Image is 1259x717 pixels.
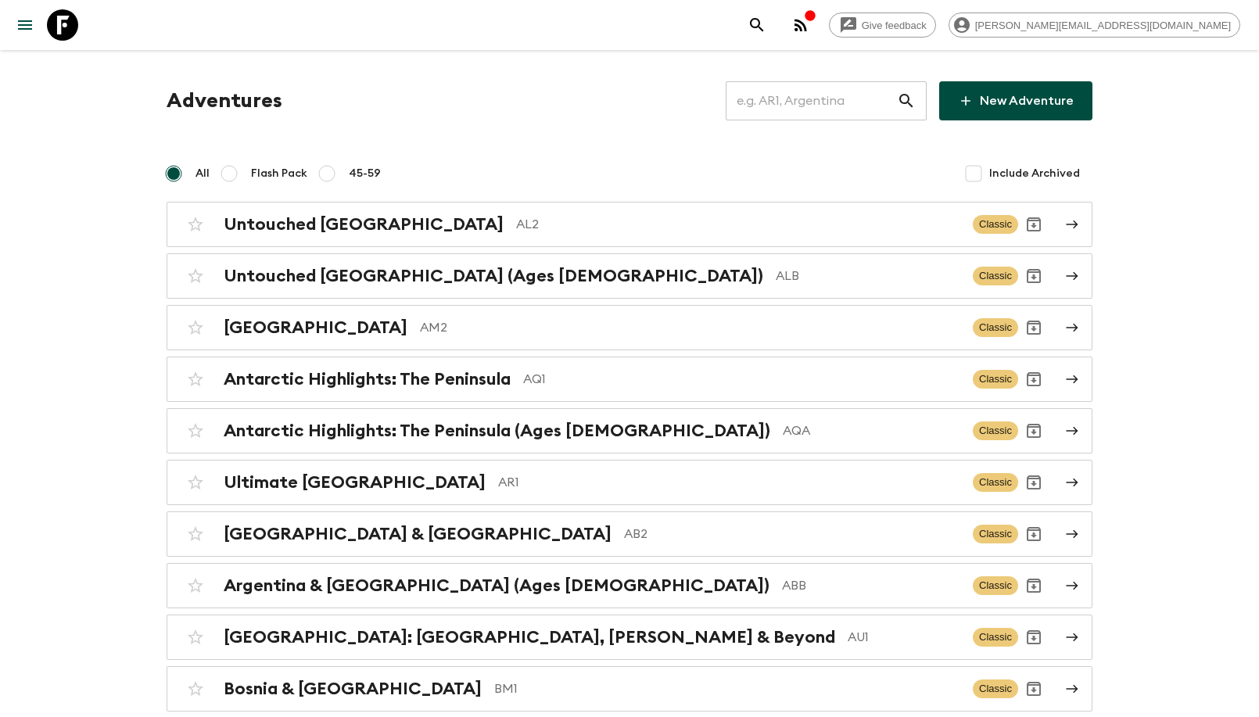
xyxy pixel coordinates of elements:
[939,81,1092,120] a: New Adventure
[973,370,1018,389] span: Classic
[973,318,1018,337] span: Classic
[967,20,1239,31] span: [PERSON_NAME][EMAIL_ADDRESS][DOMAIN_NAME]
[167,666,1092,712] a: Bosnia & [GEOGRAPHIC_DATA]BM1ClassicArchive
[853,20,935,31] span: Give feedback
[195,166,210,181] span: All
[516,215,960,234] p: AL2
[167,357,1092,402] a: Antarctic Highlights: The PeninsulaAQ1ClassicArchive
[1018,364,1049,395] button: Archive
[973,215,1018,234] span: Classic
[973,679,1018,698] span: Classic
[973,628,1018,647] span: Classic
[224,524,612,544] h2: [GEOGRAPHIC_DATA] & [GEOGRAPHIC_DATA]
[848,628,960,647] p: AU1
[224,421,770,441] h2: Antarctic Highlights: The Peninsula (Ages [DEMOGRAPHIC_DATA])
[624,525,960,543] p: AB2
[167,202,1092,247] a: Untouched [GEOGRAPHIC_DATA]AL2ClassicArchive
[523,370,960,389] p: AQ1
[1018,622,1049,653] button: Archive
[224,627,835,647] h2: [GEOGRAPHIC_DATA]: [GEOGRAPHIC_DATA], [PERSON_NAME] & Beyond
[989,166,1080,181] span: Include Archived
[167,253,1092,299] a: Untouched [GEOGRAPHIC_DATA] (Ages [DEMOGRAPHIC_DATA])ALBClassicArchive
[829,13,936,38] a: Give feedback
[973,421,1018,440] span: Classic
[1018,415,1049,446] button: Archive
[1018,570,1049,601] button: Archive
[973,473,1018,492] span: Classic
[420,318,960,337] p: AM2
[1018,312,1049,343] button: Archive
[498,473,960,492] p: AR1
[9,9,41,41] button: menu
[1018,673,1049,704] button: Archive
[1018,209,1049,240] button: Archive
[776,267,960,285] p: ALB
[224,472,486,493] h2: Ultimate [GEOGRAPHIC_DATA]
[949,13,1240,38] div: [PERSON_NAME][EMAIL_ADDRESS][DOMAIN_NAME]
[494,679,960,698] p: BM1
[224,575,769,596] h2: Argentina & [GEOGRAPHIC_DATA] (Ages [DEMOGRAPHIC_DATA])
[167,563,1092,608] a: Argentina & [GEOGRAPHIC_DATA] (Ages [DEMOGRAPHIC_DATA])ABBClassicArchive
[741,9,773,41] button: search adventures
[167,460,1092,505] a: Ultimate [GEOGRAPHIC_DATA]AR1ClassicArchive
[973,576,1018,595] span: Classic
[224,369,511,389] h2: Antarctic Highlights: The Peninsula
[224,317,407,338] h2: [GEOGRAPHIC_DATA]
[224,679,482,699] h2: Bosnia & [GEOGRAPHIC_DATA]
[224,266,763,286] h2: Untouched [GEOGRAPHIC_DATA] (Ages [DEMOGRAPHIC_DATA])
[1018,518,1049,550] button: Archive
[349,166,381,181] span: 45-59
[251,166,307,181] span: Flash Pack
[167,615,1092,660] a: [GEOGRAPHIC_DATA]: [GEOGRAPHIC_DATA], [PERSON_NAME] & BeyondAU1ClassicArchive
[782,576,960,595] p: ABB
[167,511,1092,557] a: [GEOGRAPHIC_DATA] & [GEOGRAPHIC_DATA]AB2ClassicArchive
[726,79,897,123] input: e.g. AR1, Argentina
[167,408,1092,454] a: Antarctic Highlights: The Peninsula (Ages [DEMOGRAPHIC_DATA])AQAClassicArchive
[973,525,1018,543] span: Classic
[973,267,1018,285] span: Classic
[783,421,960,440] p: AQA
[224,214,504,235] h2: Untouched [GEOGRAPHIC_DATA]
[167,305,1092,350] a: [GEOGRAPHIC_DATA]AM2ClassicArchive
[1018,467,1049,498] button: Archive
[167,85,282,117] h1: Adventures
[1018,260,1049,292] button: Archive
